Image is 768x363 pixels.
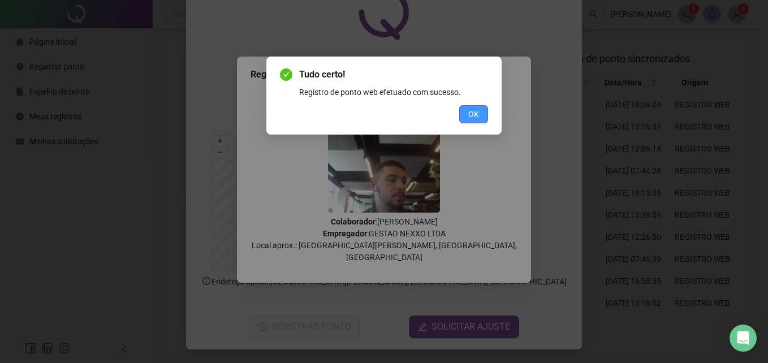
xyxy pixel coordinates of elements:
div: Open Intercom Messenger [730,325,757,352]
span: OK [468,108,479,120]
span: check-circle [280,68,292,81]
button: OK [459,105,488,123]
span: Tudo certo! [299,68,488,81]
div: Registro de ponto web efetuado com sucesso. [299,86,488,98]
